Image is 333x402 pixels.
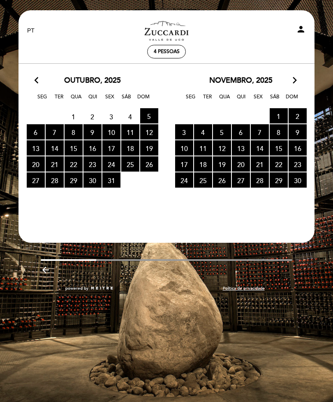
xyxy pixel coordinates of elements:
span: 20 [232,156,250,172]
span: novembro, 2025 [209,75,273,86]
span: 20 [27,156,45,172]
i: arrow_backward [41,265,51,275]
span: Seg [35,93,49,108]
span: 21 [46,156,64,172]
a: Zuccardi Valle de Uco - Turismo [115,19,218,42]
span: 5 [213,124,231,139]
span: 14 [46,140,64,156]
span: 17 [102,140,120,156]
span: 10 [102,124,120,139]
span: Sáb [268,93,282,108]
span: Seg [183,93,198,108]
span: 4 pessoas [154,49,180,55]
span: 11 [121,124,139,139]
span: 23 [83,156,102,172]
span: 15 [270,140,288,156]
span: 15 [65,140,83,156]
span: Dom [284,93,299,108]
span: 1 [65,109,83,124]
span: 28 [46,172,64,188]
span: 21 [251,156,269,172]
span: 5 [140,108,158,123]
span: 24 [102,156,120,172]
span: 29 [270,172,288,188]
a: Política de privacidade [223,286,265,291]
span: 22 [65,156,83,172]
span: 25 [121,156,139,172]
span: 29 [65,172,83,188]
span: 3 [175,124,193,139]
span: 7 [46,124,64,139]
span: 24 [175,172,193,188]
span: Ter [52,93,66,108]
span: 2 [289,108,307,123]
span: 9 [83,124,102,139]
span: powered by [65,286,88,291]
span: 31 [102,172,120,188]
span: 3 [102,109,120,124]
span: 13 [27,140,45,156]
span: Qua [69,93,83,108]
span: 16 [289,140,307,156]
span: Qui [234,93,248,108]
span: Ter [200,93,215,108]
button: person [296,24,306,37]
span: 7 [251,124,269,139]
span: outubro, 2025 [64,75,121,86]
span: 17 [175,156,193,172]
span: 26 [140,156,158,172]
span: 14 [251,140,269,156]
span: 26 [213,172,231,188]
span: 10 [175,140,193,156]
span: 27 [232,172,250,188]
span: Dom [136,93,150,108]
span: 8 [65,124,83,139]
span: 22 [270,156,288,172]
span: 12 [213,140,231,156]
span: 11 [194,140,212,156]
span: 6 [27,124,45,139]
span: Sex [102,93,117,108]
a: powered by [65,286,114,291]
span: 19 [213,156,231,172]
span: 19 [140,140,158,156]
span: 9 [289,124,307,139]
span: 28 [251,172,269,188]
span: Sáb [119,93,134,108]
span: 2 [83,109,102,124]
span: Qui [86,93,100,108]
span: Qua [217,93,231,108]
span: 30 [289,172,307,188]
span: 23 [289,156,307,172]
span: 18 [194,156,212,172]
i: arrow_forward_ios [291,75,298,86]
span: 4 [194,124,212,139]
span: 1 [270,108,288,123]
i: person [296,24,306,34]
i: arrow_back_ios [35,75,42,86]
span: 25 [194,172,212,188]
span: 30 [83,172,102,188]
img: MEITRE [90,286,114,290]
span: 8 [270,124,288,139]
span: 27 [27,172,45,188]
span: 18 [121,140,139,156]
span: 4 [121,109,139,124]
span: 6 [232,124,250,139]
span: 12 [140,124,158,139]
span: 16 [83,140,102,156]
span: 13 [232,140,250,156]
span: Sex [251,93,265,108]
